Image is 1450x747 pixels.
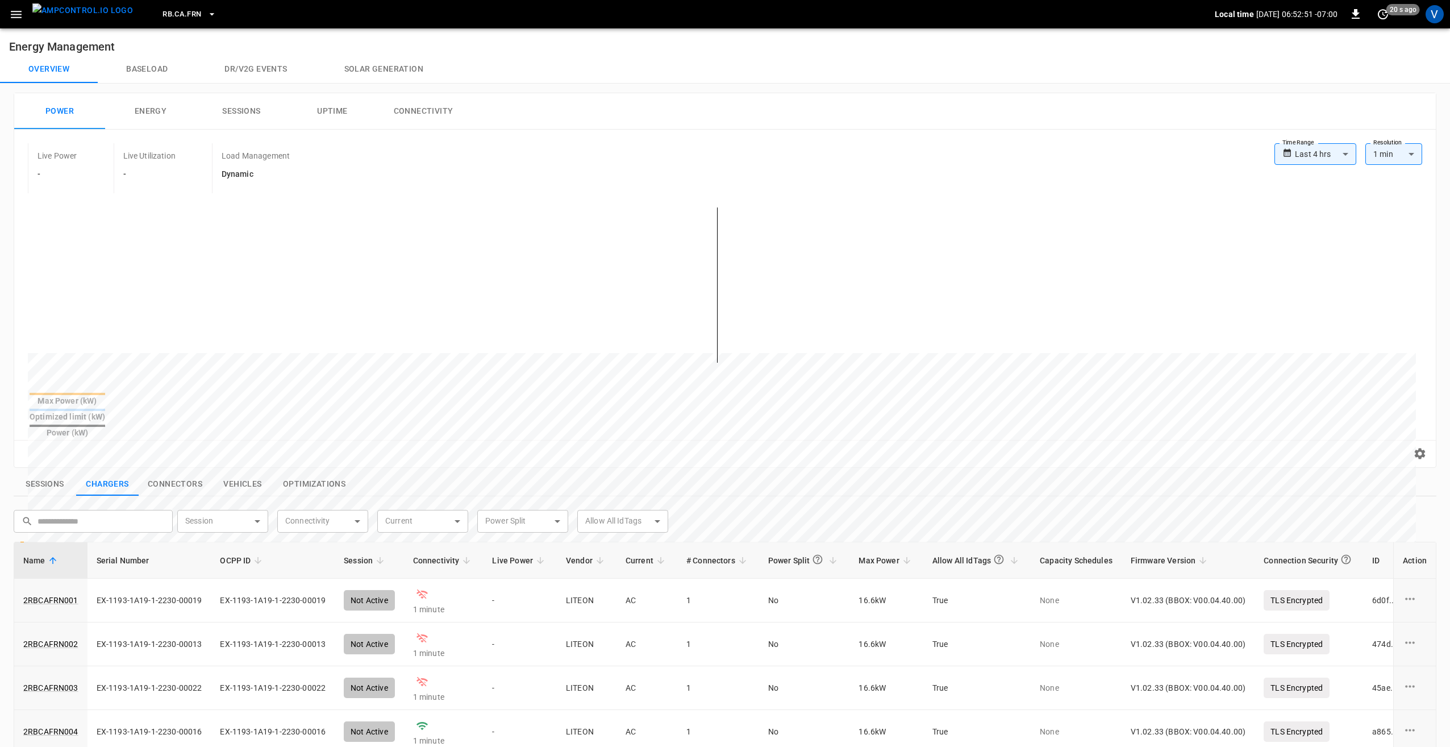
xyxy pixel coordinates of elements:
button: show latest optimizations [274,472,355,496]
h6: - [123,168,176,181]
span: RB.CA.FRN [163,8,201,21]
label: Time Range [1282,138,1314,147]
div: charge point options [1403,679,1427,696]
p: [DATE] 06:52:51 -07:00 [1256,9,1338,20]
th: Capacity Schedules [1031,542,1122,579]
a: 2RBCAFRN003 [23,682,78,694]
button: show latest connectors [139,472,211,496]
button: show latest charge points [76,472,139,496]
p: Load Management [222,150,290,161]
a: 2RBCAFRN002 [23,638,78,650]
span: Allow All IdTags [932,549,1022,571]
div: 1 min [1365,143,1422,165]
button: Solar generation [316,56,452,83]
p: TLS Encrypted [1264,721,1330,742]
label: Resolution [1373,138,1402,147]
button: show latest vehicles [211,472,274,496]
th: ID [1363,542,1417,579]
span: Power Split [768,549,841,571]
div: 45ae ... [1372,682,1397,694]
span: 20 s ago [1386,4,1420,15]
span: # Connectors [686,554,750,567]
div: Connection Security [1264,549,1354,571]
button: set refresh interval [1374,5,1392,23]
div: 474d ... [1372,638,1398,650]
span: Max Power [859,554,914,567]
p: Local time [1215,9,1254,20]
a: 2RBCAFRN004 [23,726,78,737]
span: Current [626,554,668,567]
p: Live Utilization [123,150,176,161]
div: profile-icon [1426,5,1444,23]
th: Action [1393,542,1436,579]
span: OCPP ID [220,554,265,567]
h6: Dynamic [222,168,290,181]
button: RB.CA.FRN [158,3,220,26]
button: Sessions [196,93,287,130]
p: Live Power [37,150,77,161]
button: Power [14,93,105,130]
a: 2RBCAFRN001 [23,595,78,606]
div: Last 4 hrs [1295,143,1356,165]
p: None [1040,726,1112,737]
div: Not Active [344,721,395,742]
div: a865 ... [1372,726,1398,737]
div: charge point options [1403,592,1427,609]
th: Serial Number [88,542,211,579]
h6: - [37,168,77,181]
span: Vendor [566,554,607,567]
span: Connectivity [413,554,474,567]
button: Baseload [98,56,196,83]
button: Dr/V2G events [196,56,315,83]
div: charge point options [1403,636,1427,653]
p: 1 minute [413,735,474,746]
span: Firmware Version [1131,554,1210,567]
button: Uptime [287,93,378,130]
span: Name [23,554,60,567]
span: Session [344,554,388,567]
div: 6d0f ... [1372,595,1396,606]
span: Live Power [492,554,548,567]
img: ampcontrol.io logo [32,3,133,18]
button: Energy [105,93,196,130]
div: charge point options [1403,723,1427,740]
button: show latest sessions [14,472,76,496]
button: Connectivity [378,93,469,130]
